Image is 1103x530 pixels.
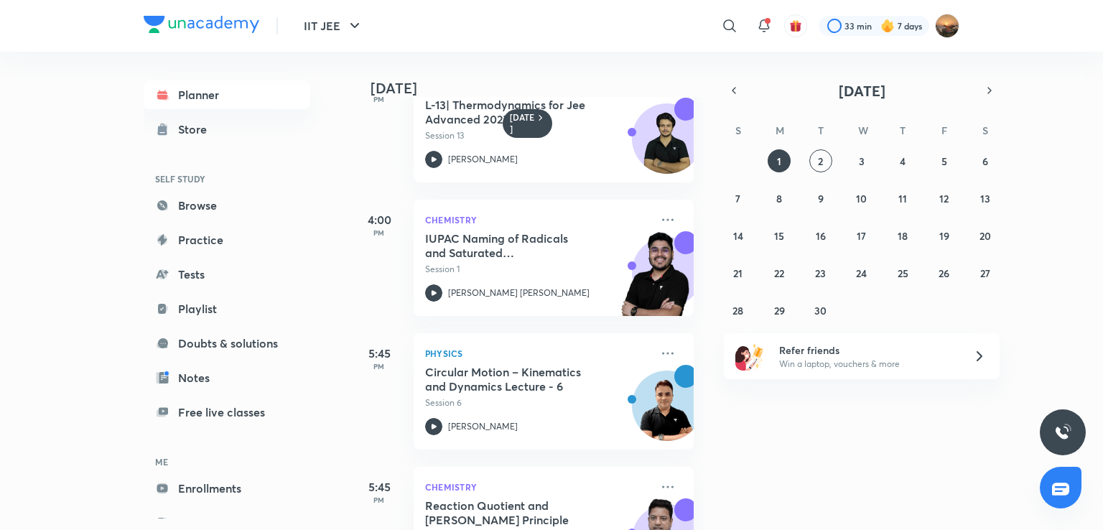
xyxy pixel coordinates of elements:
a: Playlist [144,294,310,323]
p: Physics [425,345,651,362]
p: Win a laptop, vouchers & more [779,358,956,371]
button: September 16, 2025 [809,224,832,247]
abbr: Friday [941,124,947,137]
img: Anisha Tiwari [935,14,959,38]
abbr: September 1, 2025 [777,154,781,168]
abbr: Thursday [900,124,906,137]
button: September 13, 2025 [974,187,997,210]
abbr: September 6, 2025 [982,154,988,168]
a: Company Logo [144,16,259,37]
abbr: September 10, 2025 [856,192,867,205]
abbr: September 21, 2025 [733,266,743,280]
button: September 24, 2025 [850,261,873,284]
button: September 5, 2025 [933,149,956,172]
abbr: September 14, 2025 [733,229,743,243]
h5: 5:45 [350,478,408,496]
button: September 9, 2025 [809,187,832,210]
button: [DATE] [744,80,979,101]
a: Store [144,115,310,144]
abbr: Monday [776,124,784,137]
abbr: September 11, 2025 [898,192,907,205]
p: [PERSON_NAME] [PERSON_NAME] [448,287,590,299]
a: Enrollments [144,474,310,503]
button: September 4, 2025 [891,149,914,172]
button: September 15, 2025 [768,224,791,247]
a: Notes [144,363,310,392]
p: Session 13 [425,129,651,142]
abbr: September 7, 2025 [735,192,740,205]
abbr: September 9, 2025 [818,192,824,205]
h6: SELF STUDY [144,167,310,191]
button: September 26, 2025 [933,261,956,284]
abbr: September 29, 2025 [774,304,785,317]
button: September 20, 2025 [974,224,997,247]
p: [PERSON_NAME] [448,153,518,166]
p: Chemistry [425,211,651,228]
p: Session 6 [425,396,651,409]
button: September 14, 2025 [727,224,750,247]
abbr: September 20, 2025 [979,229,991,243]
a: Planner [144,80,310,109]
button: September 21, 2025 [727,261,750,284]
h6: [DATE] [510,112,535,135]
button: September 10, 2025 [850,187,873,210]
h5: Circular Motion – Kinematics and Dynamics Lecture - 6 [425,365,604,394]
abbr: September 2, 2025 [818,154,823,168]
p: PM [350,496,408,504]
h6: Refer friends [779,343,956,358]
abbr: Wednesday [858,124,868,137]
abbr: September 30, 2025 [814,304,827,317]
img: streak [880,19,895,33]
img: referral [735,342,764,371]
button: September 27, 2025 [974,261,997,284]
abbr: September 5, 2025 [941,154,947,168]
div: Store [178,121,215,138]
button: September 1, 2025 [768,149,791,172]
h5: L-13| Thermodynamics for Jee Advanced 2027 [425,98,604,126]
a: Doubts & solutions [144,329,310,358]
abbr: September 3, 2025 [859,154,865,168]
img: Avatar [633,378,702,447]
a: Free live classes [144,398,310,427]
button: September 3, 2025 [850,149,873,172]
button: IIT JEE [295,11,372,40]
abbr: September 4, 2025 [900,154,906,168]
abbr: September 27, 2025 [980,266,990,280]
button: September 8, 2025 [768,187,791,210]
button: September 18, 2025 [891,224,914,247]
a: Practice [144,226,310,254]
abbr: September 25, 2025 [898,266,908,280]
h5: 4:00 [350,211,408,228]
h5: 5:45 [350,345,408,362]
span: [DATE] [839,81,885,101]
p: PM [350,228,408,237]
abbr: September 23, 2025 [815,266,826,280]
button: avatar [784,14,807,37]
abbr: Saturday [982,124,988,137]
a: Tests [144,260,310,289]
a: Browse [144,191,310,220]
button: September 2, 2025 [809,149,832,172]
img: Avatar [633,111,702,180]
h5: Reaction Quotient and Le-Chatelier's Principle [425,498,604,527]
button: September 25, 2025 [891,261,914,284]
img: ttu [1054,424,1071,441]
img: Company Logo [144,16,259,33]
button: September 6, 2025 [974,149,997,172]
p: PM [350,362,408,371]
button: September 29, 2025 [768,299,791,322]
p: Session 1 [425,263,651,276]
button: September 30, 2025 [809,299,832,322]
abbr: September 24, 2025 [856,266,867,280]
abbr: Tuesday [818,124,824,137]
button: September 12, 2025 [933,187,956,210]
abbr: September 8, 2025 [776,192,782,205]
abbr: September 17, 2025 [857,229,866,243]
abbr: September 22, 2025 [774,266,784,280]
img: unacademy [615,231,694,330]
h4: [DATE] [371,80,708,97]
abbr: September 28, 2025 [732,304,743,317]
p: [PERSON_NAME] [448,420,518,433]
abbr: September 13, 2025 [980,192,990,205]
abbr: September 18, 2025 [898,229,908,243]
